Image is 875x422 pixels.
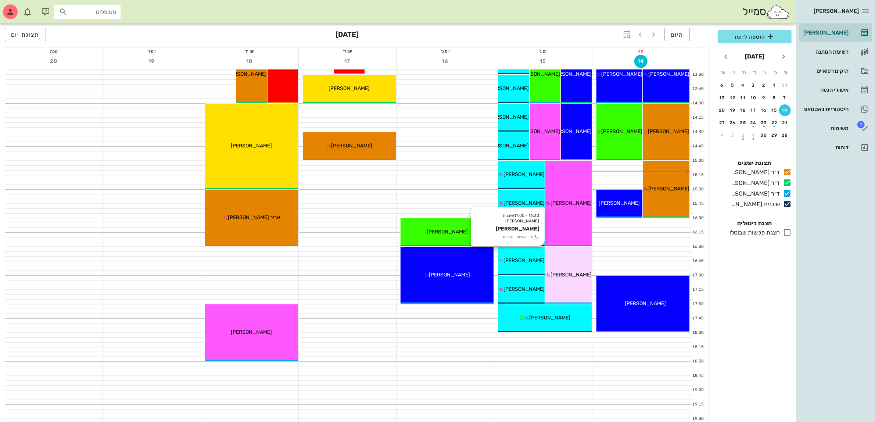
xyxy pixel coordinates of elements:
[769,133,781,138] div: 29
[5,47,103,55] div: שבת
[737,108,749,113] div: 18
[769,129,781,141] button: 29
[758,133,770,138] div: 30
[145,55,158,68] button: 19
[727,133,739,138] div: 3
[690,186,705,193] div: 15:30
[503,257,545,264] span: [PERSON_NAME]
[737,83,749,88] div: 4
[769,79,781,91] button: 1
[329,85,370,92] span: [PERSON_NAME]
[716,120,728,125] div: 27
[690,373,705,379] div: 18:45
[716,117,728,129] button: 27
[779,133,791,138] div: 28
[690,100,705,107] div: 14:00
[648,71,689,77] span: [PERSON_NAME]
[779,92,791,104] button: 7
[716,108,728,113] div: 20
[727,92,739,104] button: 12
[802,106,849,112] div: היסטוריית וואטסאפ
[748,92,760,104] button: 10
[799,24,872,42] a: [PERSON_NAME]
[758,108,770,113] div: 16
[727,129,739,141] button: 3
[228,214,280,221] span: אביב [PERSON_NAME]
[769,120,781,125] div: 22
[331,143,372,149] span: [PERSON_NAME]
[802,144,849,150] div: דוחות
[727,120,739,125] div: 26
[22,6,26,10] span: תג
[758,104,770,116] button: 16
[727,117,739,129] button: 26
[503,200,545,206] span: [PERSON_NAME]
[779,120,791,125] div: 21
[750,66,759,79] th: ד׳
[718,66,728,79] th: ש׳
[769,95,781,100] div: 8
[737,92,749,104] button: 11
[243,55,256,68] button: 18
[779,129,791,141] button: 28
[799,100,872,118] a: היסטוריית וואטסאפ
[758,120,770,125] div: 23
[802,87,849,93] div: אישורי הגעה
[648,186,689,192] span: [PERSON_NAME]
[799,43,872,61] a: רשימת המתנה
[727,95,739,100] div: 12
[799,62,872,80] a: תיקים רפואיים
[690,86,705,92] div: 13:45
[5,28,46,41] button: תצוגת יום
[737,104,749,116] button: 18
[690,129,705,135] div: 14:30
[231,329,272,335] span: [PERSON_NAME]
[728,179,780,187] div: ד״ר [PERSON_NAME]
[690,358,705,365] div: 18:30
[47,55,61,68] button: 20
[601,71,642,77] span: [PERSON_NAME]
[718,219,792,228] h4: הצגת ביטולים
[857,121,865,128] span: תג
[748,79,760,91] button: 3
[601,128,642,135] span: [PERSON_NAME]
[243,58,256,64] span: 18
[716,133,728,138] div: 4
[771,66,780,79] th: ב׳
[648,128,689,135] span: [PERSON_NAME]
[779,83,791,88] div: 31
[690,229,705,236] div: 16:15
[690,115,705,121] div: 14:15
[769,117,781,129] button: 22
[103,47,200,55] div: יום ו׳
[551,272,592,278] span: [PERSON_NAME]
[690,272,705,279] div: 17:00
[217,71,267,77] span: [PERSON_NAME] דיס
[799,81,872,99] a: אישורי הגעה
[592,47,690,55] div: יום א׳
[690,172,705,178] div: 15:15
[748,104,760,116] button: 17
[439,58,452,64] span: 16
[777,50,790,63] button: חודש שעבר
[758,95,770,100] div: 9
[635,58,647,64] span: 14
[716,83,728,88] div: 6
[664,28,690,41] button: היום
[690,201,705,207] div: 15:45
[718,30,792,43] button: הוספה ליומן
[724,32,786,41] span: הוספה ליומן
[690,244,705,250] div: 16:30
[748,129,760,141] button: 1
[11,31,40,38] span: תצוגת יום
[551,71,592,77] span: [PERSON_NAME]
[769,108,781,113] div: 15
[737,79,749,91] button: 4
[802,49,849,55] div: רשימת המתנה
[716,129,728,141] button: 4
[779,95,791,100] div: 7
[537,55,550,68] button: 15
[690,287,705,293] div: 17:15
[728,189,780,198] div: ד״ר [PERSON_NAME]
[748,95,760,100] div: 10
